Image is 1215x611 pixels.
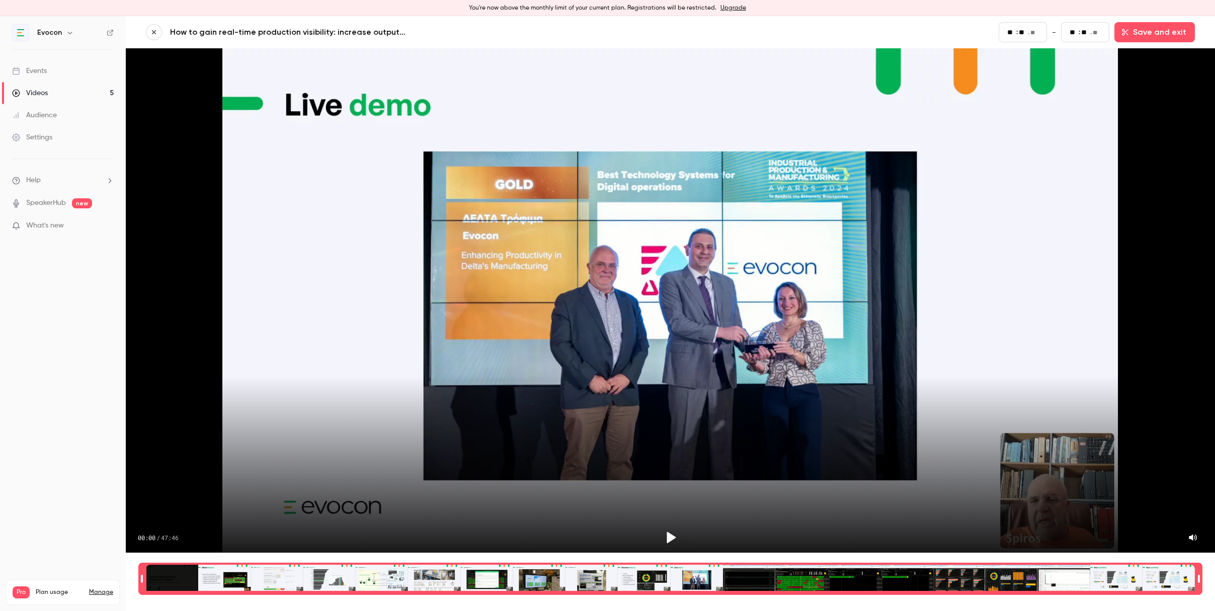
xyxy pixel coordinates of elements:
[1070,27,1078,38] input: minutes
[659,525,683,550] button: Play
[13,25,29,41] img: Evocon
[1030,27,1038,38] input: milliseconds
[161,533,179,542] span: 47:46
[1079,27,1080,38] span: :
[102,221,114,231] iframe: Noticeable Trigger
[37,28,62,38] h6: Evocon
[1114,22,1195,42] button: Save and exit
[12,110,57,120] div: Audience
[170,26,412,38] a: How to gain real-time production visibility: increase output and cut waste with accurate OEE trac...
[138,564,145,594] div: Time range seconds start time
[12,132,52,142] div: Settings
[138,533,179,542] div: 00:00
[1183,527,1203,548] button: Mute
[1016,27,1018,38] span: :
[1052,26,1056,38] span: -
[13,586,30,598] span: Pro
[72,198,92,208] span: new
[89,588,113,596] a: Manage
[1007,27,1015,38] input: minutes
[138,533,155,542] span: 00:00
[146,565,1195,593] div: Time range selector
[1061,22,1109,42] fieldset: 47:46.97
[1093,27,1101,38] input: milliseconds
[36,588,83,596] span: Plan usage
[26,220,64,231] span: What's new
[156,533,160,542] span: /
[1090,27,1092,38] span: .
[1019,27,1027,38] input: seconds
[720,4,746,12] a: Upgrade
[26,198,66,208] a: SpeakerHub
[1028,27,1029,38] span: .
[12,88,48,98] div: Videos
[999,22,1047,42] fieldset: 00:00.00
[12,175,114,186] li: help-dropdown-opener
[1081,27,1089,38] input: seconds
[1195,564,1202,594] div: Time range seconds end time
[26,175,41,186] span: Help
[126,48,1215,553] section: Video player
[12,66,47,76] div: Events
